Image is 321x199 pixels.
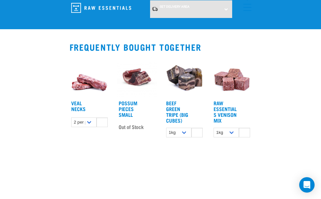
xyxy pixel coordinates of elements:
[70,42,252,52] h2: Frequently bought together
[119,122,144,132] span: Out of Stock
[165,57,204,97] img: 1044 Green Tripe Beef
[299,177,315,193] div: Open Intercom Messenger
[191,128,202,138] input: 1
[239,128,250,138] input: 1
[117,57,157,97] img: Possum Piece Small
[160,5,190,8] span: Set Delivery Area
[152,6,158,12] img: van-moving.png
[97,117,107,127] input: 1
[166,101,188,122] a: Beef Green Tripe (Big Cubes)
[71,3,131,13] img: Raw Essentials Logo
[214,101,237,122] a: Raw Essentials Venison Mix
[71,101,86,110] a: Veal Necks
[212,57,252,97] img: 1113 RE Venison Mix 01
[70,57,109,97] img: 1231 Veal Necks 4pp 01
[119,101,137,116] a: Possum Pieces Small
